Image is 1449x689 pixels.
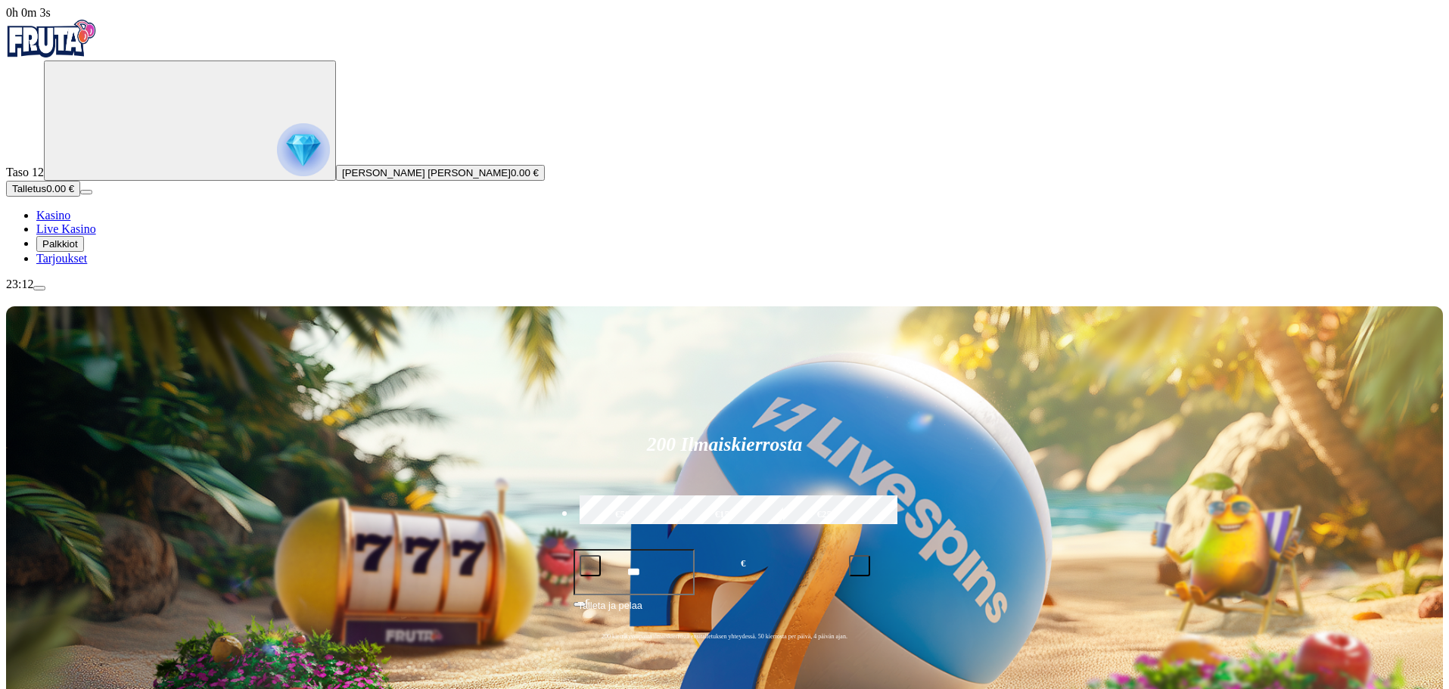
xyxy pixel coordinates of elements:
[80,190,92,194] button: menu
[574,597,876,626] button: Talleta ja pelaa
[6,278,33,290] span: 23:12
[336,165,545,181] button: [PERSON_NAME] [PERSON_NAME]0.00 €
[36,222,96,235] a: Live Kasino
[36,209,70,222] a: Kasino
[580,555,601,576] button: minus icon
[741,557,745,571] span: €
[677,493,771,537] label: €150
[6,181,80,197] button: Talletusplus icon0.00 €
[42,238,78,250] span: Palkkiot
[44,61,336,181] button: reward progress
[33,286,45,290] button: menu
[342,167,511,178] span: [PERSON_NAME] [PERSON_NAME]
[511,167,539,178] span: 0.00 €
[6,209,1443,265] nav: Main menu
[6,20,1443,265] nav: Primary
[36,252,87,265] a: Tarjoukset
[46,183,74,194] span: 0.00 €
[6,20,97,57] img: Fruta
[849,555,870,576] button: plus icon
[277,123,330,176] img: reward progress
[6,47,97,60] a: Fruta
[586,597,590,606] span: €
[779,493,873,537] label: €250
[36,236,84,252] button: Palkkiot
[12,183,46,194] span: Talletus
[576,493,670,537] label: €50
[6,166,44,178] span: Taso 12
[6,6,51,19] span: user session time
[578,598,642,625] span: Talleta ja pelaa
